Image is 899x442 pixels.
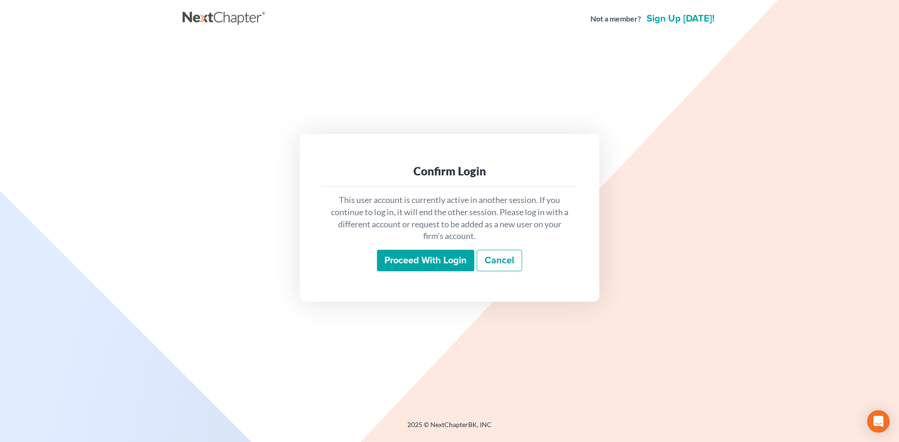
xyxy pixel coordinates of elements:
div: 2025 © NextChapterBK, INC [183,420,716,437]
p: This user account is currently active in another session. If you continue to log in, it will end ... [330,194,569,242]
a: Cancel [477,250,522,271]
a: Sign up [DATE]! [645,14,716,23]
input: Proceed with login [377,250,474,271]
strong: Not a member? [590,14,641,24]
div: Open Intercom Messenger [867,410,890,433]
div: Confirm Login [330,164,569,179]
